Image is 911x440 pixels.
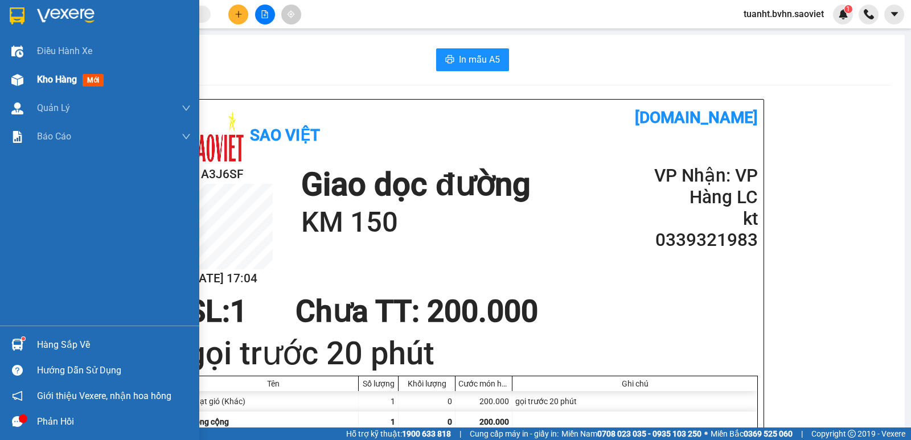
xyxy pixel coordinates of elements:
span: In mẫu A5 [459,52,500,67]
span: Miền Bắc [711,427,793,440]
span: message [12,416,23,427]
span: question-circle [12,365,23,376]
img: logo-vxr [10,7,24,24]
div: 0 [399,391,455,412]
span: down [182,104,191,113]
h2: [DATE] 17:04 [187,269,273,288]
span: down [182,132,191,141]
img: logo.jpg [187,108,244,165]
span: SL: [187,294,230,329]
span: Điều hành xe [37,44,92,58]
h2: 0339321983 [621,229,758,251]
span: mới [83,74,104,87]
button: file-add [255,5,275,24]
h2: VP Nhận: VP Hàng LC [621,165,758,208]
div: Chưa TT : 200.000 [289,294,545,328]
span: 1 [391,417,395,426]
div: Ghi chú [515,379,754,388]
div: Số lượng [362,379,395,388]
span: | [801,427,803,440]
img: icon-new-feature [838,9,848,19]
span: Quản Lý [37,101,70,115]
div: Khối lượng [401,379,452,388]
img: warehouse-icon [11,102,23,114]
span: file-add [261,10,269,18]
div: Tên [191,379,355,388]
h2: kt [621,208,758,230]
span: caret-down [889,9,900,19]
h2: 21A3J6SF [187,165,273,184]
b: Sao Việt [250,126,320,145]
button: caret-down [884,5,904,24]
span: 1 [846,5,850,13]
button: aim [281,5,301,24]
span: notification [12,390,23,401]
span: ⚪️ [704,431,708,436]
button: plus [228,5,248,24]
span: 1 [230,294,247,329]
strong: 0708 023 035 - 0935 103 250 [597,429,701,438]
div: Phản hồi [37,413,191,430]
span: aim [287,10,295,18]
h1: Giao dọc đường [301,165,530,204]
span: Giới thiệu Vexere, nhận hoa hồng [37,389,171,403]
span: Hỗ trợ kỹ thuật: [346,427,451,440]
h1: KM 150 [301,204,530,241]
span: 200.000 [479,417,509,426]
div: gọi trước 20 phút [512,391,757,412]
h1: Giao dọc đường [60,66,210,145]
span: Kho hàng [37,74,77,85]
img: solution-icon [11,131,23,143]
img: warehouse-icon [11,74,23,86]
span: 0 [448,417,452,426]
img: logo.jpg [6,9,63,66]
strong: 1900 633 818 [402,429,451,438]
span: plus [235,10,243,18]
span: Tổng cộng [191,417,229,426]
sup: 1 [844,5,852,13]
h1: gọi trước 20 phút [187,331,758,376]
span: copyright [848,430,856,438]
b: [DOMAIN_NAME] [635,108,758,127]
span: tuanht.bvhn.saoviet [734,7,833,21]
button: printerIn mẫu A5 [436,48,509,71]
span: | [459,427,461,440]
span: Cung cấp máy in - giấy in: [470,427,559,440]
div: Hàng sắp về [37,336,191,353]
span: Báo cáo [37,129,71,143]
div: 200.000 [455,391,512,412]
div: Hướng dẫn sử dụng [37,362,191,379]
img: phone-icon [864,9,874,19]
img: warehouse-icon [11,46,23,57]
h2: 21A3J6SF [6,66,92,85]
img: warehouse-icon [11,339,23,351]
span: Miền Nam [561,427,701,440]
span: printer [445,55,454,65]
div: 1 [359,391,399,412]
b: [DOMAIN_NAME] [152,9,275,28]
div: Cước món hàng [458,379,509,388]
div: quạt gió (Khác) [188,391,359,412]
b: Sao Việt [69,27,139,46]
sup: 1 [22,337,25,340]
strong: 0369 525 060 [744,429,793,438]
